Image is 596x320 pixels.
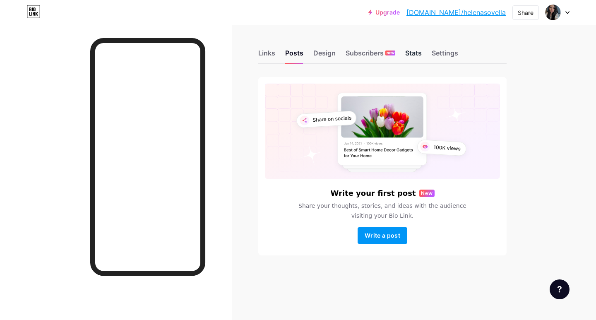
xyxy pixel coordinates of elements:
[432,48,458,63] div: Settings
[405,48,422,63] div: Stats
[518,8,534,17] div: Share
[258,48,275,63] div: Links
[358,227,407,244] button: Write a post
[288,201,476,221] span: Share your thoughts, stories, and ideas with the audience visiting your Bio Link.
[365,232,400,239] span: Write a post
[545,5,561,20] img: helenasovella
[330,189,416,197] h6: Write your first post
[406,7,506,17] a: [DOMAIN_NAME]/helenasovella
[387,51,394,55] span: NEW
[285,48,303,63] div: Posts
[421,190,433,197] span: New
[313,48,336,63] div: Design
[368,9,400,16] a: Upgrade
[346,48,395,63] div: Subscribers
